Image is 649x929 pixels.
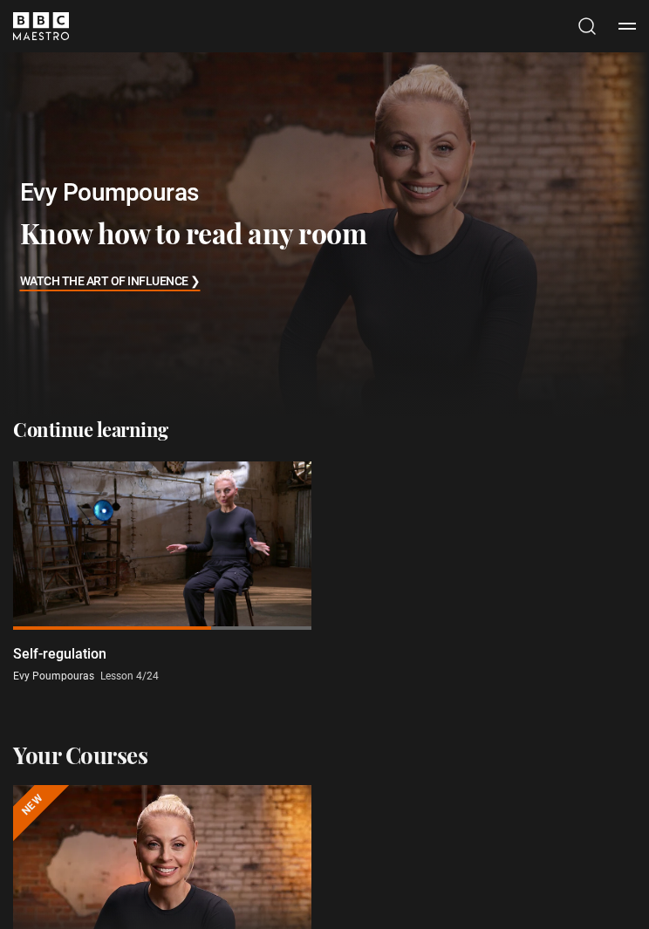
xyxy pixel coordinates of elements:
h2: Continue learning [13,418,636,441]
h2: Evy Poumpouras [20,175,367,209]
svg: BBC Maestro [13,12,69,40]
h3: Watch The Art of Influence ❯ [20,271,201,295]
a: Self-regulation Evy Poumpouras Lesson 4/24 [13,461,311,684]
button: Toggle navigation [618,17,636,35]
h3: Know how to read any room [20,216,367,250]
h2: Your Courses [13,740,147,771]
span: Evy Poumpouras [13,670,94,682]
p: Self-regulation [13,644,106,665]
span: Lesson 4/24 [100,670,159,682]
